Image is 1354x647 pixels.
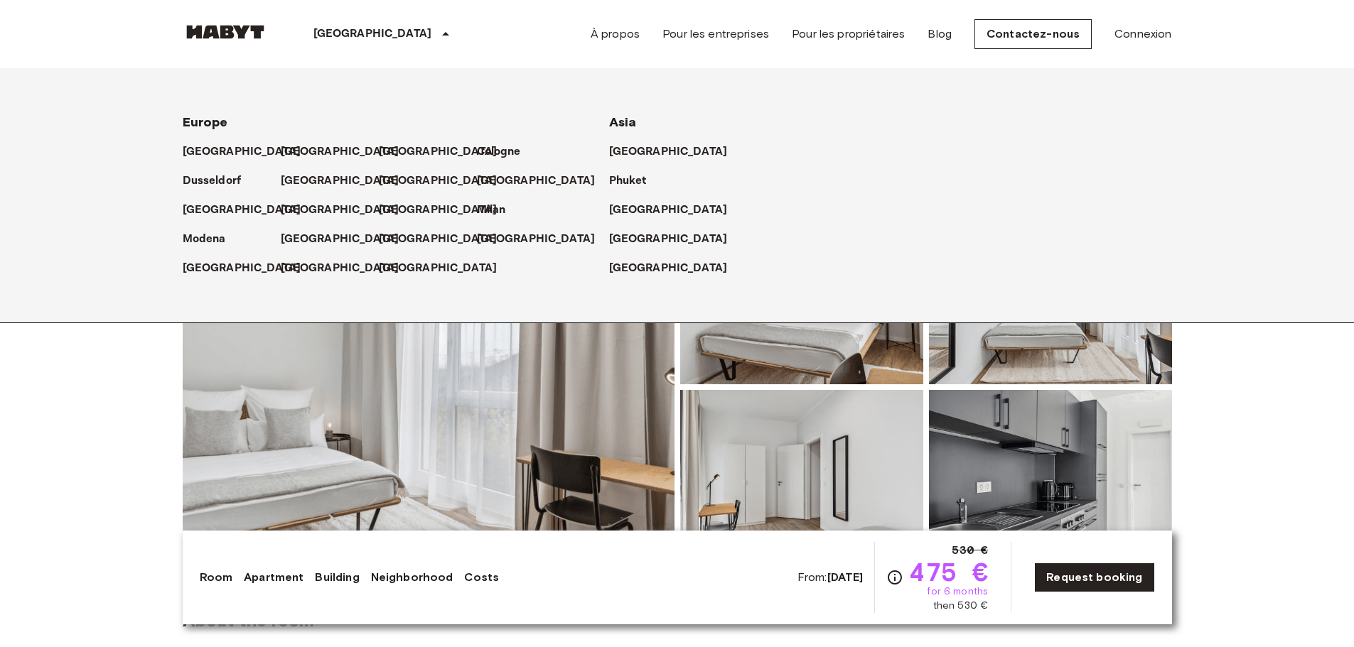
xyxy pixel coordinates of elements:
[379,202,512,219] a: [GEOGRAPHIC_DATA]
[281,260,414,277] a: [GEOGRAPHIC_DATA]
[379,231,512,248] a: [GEOGRAPHIC_DATA]
[927,585,988,599] span: for 6 months
[183,173,242,190] p: Dusseldorf
[379,202,498,219] p: [GEOGRAPHIC_DATA]
[183,202,301,219] p: [GEOGRAPHIC_DATA]
[371,569,453,586] a: Neighborhood
[886,569,903,586] svg: Check cost overview for full price breakdown. Please note that discounts apply to new joiners onl...
[183,202,316,219] a: [GEOGRAPHIC_DATA]
[281,143,414,161] a: [GEOGRAPHIC_DATA]
[281,143,399,161] p: [GEOGRAPHIC_DATA]
[609,202,728,219] p: [GEOGRAPHIC_DATA]
[680,390,923,576] img: Picture of unit DE-13-001-113-001
[183,114,228,130] span: Europe
[609,202,742,219] a: [GEOGRAPHIC_DATA]
[609,173,647,190] p: Phuket
[200,569,233,586] a: Room
[928,26,952,43] a: Blog
[1034,562,1154,592] a: Request booking
[281,173,399,190] p: [GEOGRAPHIC_DATA]
[183,143,316,161] a: [GEOGRAPHIC_DATA]
[477,173,610,190] a: [GEOGRAPHIC_DATA]
[609,114,637,130] span: Asia
[379,143,498,161] p: [GEOGRAPHIC_DATA]
[281,202,414,219] a: [GEOGRAPHIC_DATA]
[609,231,742,248] a: [GEOGRAPHIC_DATA]
[591,26,640,43] a: À propos
[477,173,596,190] p: [GEOGRAPHIC_DATA]
[183,260,301,277] p: [GEOGRAPHIC_DATA]
[281,231,414,248] a: [GEOGRAPHIC_DATA]
[477,143,521,161] p: Cologne
[929,390,1172,576] img: Picture of unit DE-13-001-113-001
[909,559,988,585] span: 475 €
[933,599,989,613] span: then 530 €
[379,143,512,161] a: [GEOGRAPHIC_DATA]
[379,260,498,277] p: [GEOGRAPHIC_DATA]
[477,202,506,219] p: Milan
[609,260,728,277] p: [GEOGRAPHIC_DATA]
[313,26,432,43] p: [GEOGRAPHIC_DATA]
[609,260,742,277] a: [GEOGRAPHIC_DATA]
[477,202,520,219] a: Milan
[281,202,399,219] p: [GEOGRAPHIC_DATA]
[183,231,226,248] p: Modena
[379,231,498,248] p: [GEOGRAPHIC_DATA]
[464,569,499,586] a: Costs
[183,173,256,190] a: Dusseldorf
[379,173,512,190] a: [GEOGRAPHIC_DATA]
[379,260,512,277] a: [GEOGRAPHIC_DATA]
[974,19,1092,49] a: Contactez-nous
[797,570,864,585] span: From:
[281,173,414,190] a: [GEOGRAPHIC_DATA]
[827,570,864,584] b: [DATE]
[477,231,610,248] a: [GEOGRAPHIC_DATA]
[1114,26,1171,43] a: Connexion
[609,143,728,161] p: [GEOGRAPHIC_DATA]
[952,542,988,559] span: 530 €
[609,143,742,161] a: [GEOGRAPHIC_DATA]
[183,198,675,576] img: Marketing picture of unit DE-13-001-113-001
[477,143,535,161] a: Cologne
[315,569,359,586] a: Building
[477,231,596,248] p: [GEOGRAPHIC_DATA]
[183,260,316,277] a: [GEOGRAPHIC_DATA]
[183,25,268,39] img: Habyt
[183,231,240,248] a: Modena
[281,260,399,277] p: [GEOGRAPHIC_DATA]
[244,569,303,586] a: Apartment
[609,231,728,248] p: [GEOGRAPHIC_DATA]
[662,26,769,43] a: Pour les entreprises
[281,231,399,248] p: [GEOGRAPHIC_DATA]
[183,143,301,161] p: [GEOGRAPHIC_DATA]
[609,173,661,190] a: Phuket
[379,173,498,190] p: [GEOGRAPHIC_DATA]
[792,26,905,43] a: Pour les propriétaires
